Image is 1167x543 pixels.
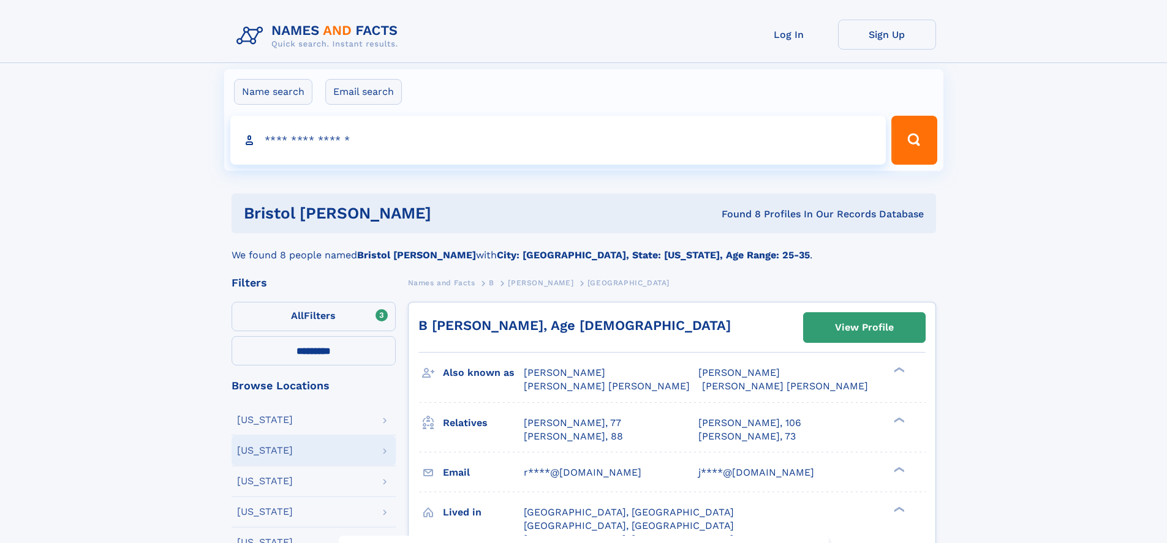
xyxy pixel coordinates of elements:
[234,79,312,105] label: Name search
[524,520,734,531] span: [GEOGRAPHIC_DATA], [GEOGRAPHIC_DATA]
[237,507,293,517] div: [US_STATE]
[237,446,293,455] div: [US_STATE]
[702,380,868,392] span: [PERSON_NAME] [PERSON_NAME]
[443,362,524,383] h3: Also known as
[443,413,524,433] h3: Relatives
[230,116,886,165] input: search input
[232,20,408,53] img: Logo Names and Facts
[244,206,576,221] h1: Bristol [PERSON_NAME]
[891,116,937,165] button: Search Button
[576,208,924,221] div: Found 8 Profiles In Our Records Database
[740,20,838,50] a: Log In
[524,506,734,518] span: [GEOGRAPHIC_DATA], [GEOGRAPHIC_DATA]
[524,380,690,392] span: [PERSON_NAME] [PERSON_NAME]
[232,302,396,331] label: Filters
[232,380,396,391] div: Browse Locations
[891,416,905,424] div: ❯
[237,476,293,486] div: [US_STATE]
[291,310,304,321] span: All
[237,415,293,425] div: [US_STATE]
[232,233,936,263] div: We found 8 people named with .
[325,79,402,105] label: Email search
[698,430,796,443] a: [PERSON_NAME], 73
[835,313,894,342] div: View Profile
[443,462,524,483] h3: Email
[508,275,573,290] a: [PERSON_NAME]
[524,416,621,430] a: [PERSON_NAME], 77
[489,275,494,290] a: B
[891,465,905,473] div: ❯
[804,313,925,342] a: View Profile
[357,249,476,261] b: Bristol [PERSON_NAME]
[838,20,936,50] a: Sign Up
[418,318,731,333] a: B [PERSON_NAME], Age [DEMOGRAPHIC_DATA]
[524,430,623,443] a: [PERSON_NAME], 88
[232,277,396,288] div: Filters
[443,502,524,523] h3: Lived in
[698,367,780,378] span: [PERSON_NAME]
[698,416,801,430] a: [PERSON_NAME], 106
[524,367,605,378] span: [PERSON_NAME]
[891,505,905,513] div: ❯
[508,279,573,287] span: [PERSON_NAME]
[497,249,810,261] b: City: [GEOGRAPHIC_DATA], State: [US_STATE], Age Range: 25-35
[891,366,905,374] div: ❯
[408,275,475,290] a: Names and Facts
[489,279,494,287] span: B
[587,279,670,287] span: [GEOGRAPHIC_DATA]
